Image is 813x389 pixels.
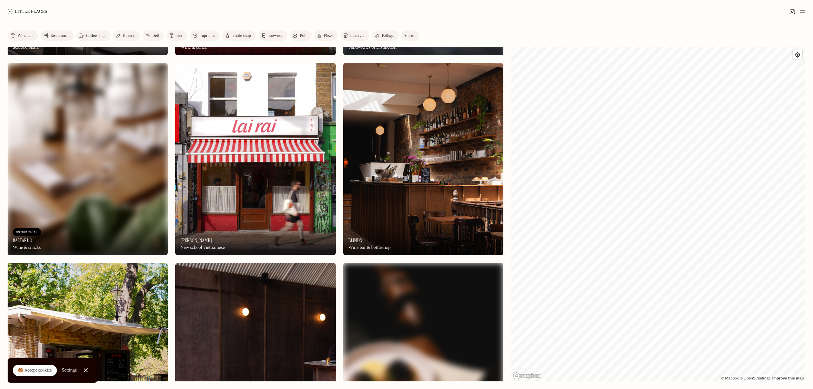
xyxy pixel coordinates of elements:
img: Bastardo [8,63,168,255]
a: Lifestyle [340,31,369,41]
a: Improve this map [772,376,804,380]
a: Bar [166,31,187,41]
div: Wine bar & bottleshop [348,245,391,250]
div: Pizza [324,34,333,38]
div: On Our Radar [16,229,38,235]
a: 🍪 Accept cookies [13,365,57,376]
canvas: Map [511,47,805,381]
a: BlindsBlindsBlindsWine bar & bottleshop [343,63,503,255]
a: Lai RaiLai Rai[PERSON_NAME]New school Vietnamese [175,63,335,255]
a: Restaurant [41,31,74,41]
a: BastardoBastardoOn Our RadarBastardoWine & snacks [8,63,168,255]
div: Wine bar [17,34,33,38]
a: Pub [290,31,312,41]
a: Mapbox homepage [513,372,541,379]
div: Foliage [382,34,393,38]
a: Stores [401,31,420,41]
div: Bar [176,34,182,38]
div: Restaurant [50,34,69,38]
div: Lifestyle [350,34,364,38]
a: Bottle shop [222,31,256,41]
div: Bakery [123,34,135,38]
h3: [PERSON_NAME] [180,237,212,243]
a: Close Cookie Popup [79,364,92,377]
a: Bakery [113,31,140,41]
div: Brewery [268,34,282,38]
div: Wine & coffee [180,45,207,50]
div: Deli [152,34,159,38]
a: Coffee shop [76,31,111,41]
a: Deli [143,31,164,41]
div: Seafood bistro [13,45,39,50]
h3: Blinds [348,237,362,243]
h3: Bastardo [13,237,32,243]
div: New school Vietnamese [180,245,225,250]
img: Blinds [343,63,503,255]
a: Taproom [190,31,220,41]
div: Pub [300,34,306,38]
button: Find my location [793,50,802,59]
img: Lai Rai [175,63,335,255]
div: Stores [404,34,414,38]
a: Foliage [372,31,399,41]
a: Wine bar [8,31,38,41]
div: Taproom [200,34,215,38]
div: 🍪 Accept cookies [18,367,52,374]
div: Sandwiches of Distinction [348,45,397,50]
div: Bottle shop [232,34,251,38]
div: Wine & snacks [13,245,41,250]
div: Settings [62,368,77,372]
a: OpenStreetMap [740,376,770,380]
div: Coffee shop [86,34,105,38]
a: Pizza [314,31,338,41]
a: Mapbox [721,376,739,380]
a: Brewery [259,31,287,41]
a: Settings [62,363,77,378]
